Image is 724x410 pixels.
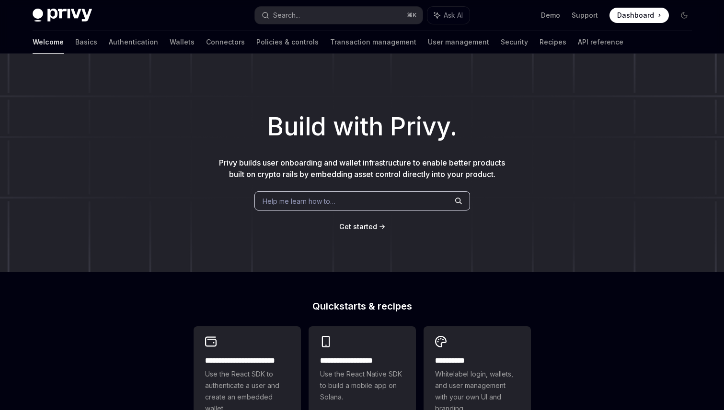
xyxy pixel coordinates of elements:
[444,11,463,20] span: Ask AI
[320,368,404,403] span: Use the React Native SDK to build a mobile app on Solana.
[194,301,531,311] h2: Quickstarts & recipes
[219,158,505,179] span: Privy builds user onboarding and wallet infrastructure to enable better products built on crypto ...
[339,222,377,232] a: Get started
[427,7,470,24] button: Ask AI
[170,31,195,54] a: Wallets
[407,11,417,19] span: ⌘ K
[677,8,692,23] button: Toggle dark mode
[15,108,709,145] h1: Build with Privy.
[33,9,92,22] img: dark logo
[428,31,489,54] a: User management
[33,31,64,54] a: Welcome
[609,8,669,23] a: Dashboard
[572,11,598,20] a: Support
[617,11,654,20] span: Dashboard
[578,31,623,54] a: API reference
[541,11,560,20] a: Demo
[263,196,335,206] span: Help me learn how to…
[330,31,416,54] a: Transaction management
[255,7,423,24] button: Search...⌘K
[75,31,97,54] a: Basics
[109,31,158,54] a: Authentication
[256,31,319,54] a: Policies & controls
[339,222,377,231] span: Get started
[206,31,245,54] a: Connectors
[540,31,566,54] a: Recipes
[501,31,528,54] a: Security
[273,10,300,21] div: Search...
